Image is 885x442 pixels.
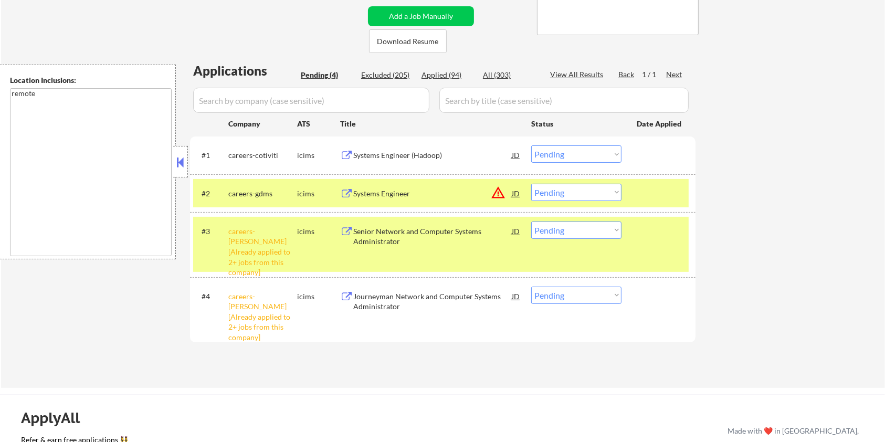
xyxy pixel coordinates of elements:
div: Excluded (205) [361,70,414,80]
div: careers-[PERSON_NAME] [Already applied to 2+ jobs from this company] [228,226,297,278]
div: Journeyman Network and Computer Systems Administrator [353,291,512,312]
div: icims [297,150,340,161]
div: #2 [202,188,220,199]
div: Next [666,69,683,80]
div: #4 [202,291,220,302]
div: Senior Network and Computer Systems Administrator [353,226,512,247]
div: Systems Engineer [353,188,512,199]
div: ATS [297,119,340,129]
div: Title [340,119,521,129]
div: icims [297,291,340,302]
div: icims [297,188,340,199]
div: JD [511,145,521,164]
div: Company [228,119,297,129]
div: Systems Engineer (Hadoop) [353,150,512,161]
div: careers-gdms [228,188,297,199]
div: All (303) [483,70,535,80]
button: warning_amber [491,185,505,200]
div: #3 [202,226,220,237]
div: JD [511,184,521,203]
div: Location Inclusions: [10,75,172,86]
div: Pending (4) [301,70,353,80]
div: Applied (94) [422,70,474,80]
div: icims [297,226,340,237]
div: Date Applied [637,119,683,129]
div: careers-cotiviti [228,150,297,161]
div: #1 [202,150,220,161]
div: 1 / 1 [642,69,666,80]
input: Search by title (case sensitive) [439,88,689,113]
div: Back [618,69,635,80]
div: Applications [193,65,297,77]
div: careers-[PERSON_NAME] [Already applied to 2+ jobs from this company] [228,291,297,343]
input: Search by company (case sensitive) [193,88,429,113]
button: Add a Job Manually [368,6,474,26]
div: Status [531,114,621,133]
div: View All Results [550,69,606,80]
button: Download Resume [369,29,447,53]
div: JD [511,222,521,240]
div: JD [511,287,521,306]
div: ApplyAll [21,409,92,427]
